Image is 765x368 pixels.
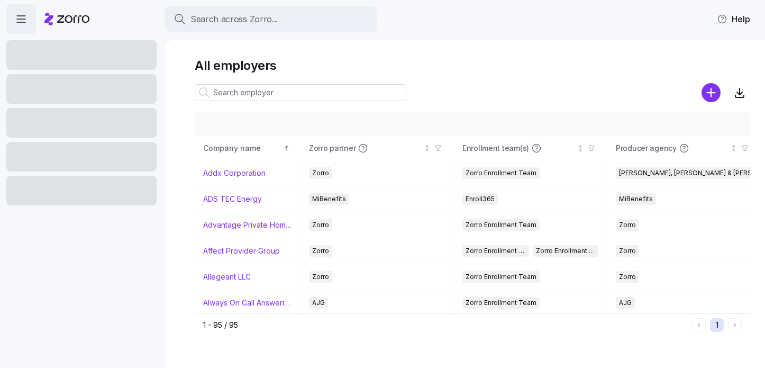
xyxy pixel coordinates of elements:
[203,220,292,230] a: Advantage Private Home Care
[702,83,721,102] svg: add icon
[577,145,584,152] div: Not sorted
[619,219,636,231] span: Zorro
[203,142,281,154] div: Company name
[619,271,636,283] span: Zorro
[466,219,536,231] span: Zorro Enrollment Team
[165,6,377,32] button: Search across Zorro...
[423,145,431,152] div: Not sorted
[619,297,632,309] span: AJG
[203,168,266,178] a: Addx Corporation
[717,13,750,25] span: Help
[195,84,406,101] input: Search employer
[203,298,292,308] a: Always On Call Answering Service
[454,136,607,160] th: Enrollment team(s)Not sorted
[466,193,495,205] span: Enroll365
[195,136,300,160] th: Company nameSorted ascending
[312,245,329,257] span: Zorro
[312,271,329,283] span: Zorro
[312,167,329,179] span: Zorro
[195,57,750,74] h1: All employers
[203,272,251,282] a: Allegeant LLC
[283,145,290,152] div: Sorted ascending
[692,318,706,332] button: Previous page
[312,193,346,205] span: MiBenefits
[312,219,329,231] span: Zorro
[203,194,262,204] a: ADS TEC Energy
[730,145,737,152] div: Not sorted
[536,245,596,257] span: Zorro Enrollment Experts
[190,13,278,26] span: Search across Zorro...
[466,271,536,283] span: Zorro Enrollment Team
[466,245,525,257] span: Zorro Enrollment Team
[309,143,356,154] span: Zorro partner
[203,246,280,256] a: Affect Provider Group
[462,143,529,154] span: Enrollment team(s)
[710,318,724,332] button: 1
[708,8,759,30] button: Help
[619,245,636,257] span: Zorro
[300,136,454,160] th: Zorro partnerNot sorted
[466,167,536,179] span: Zorro Enrollment Team
[203,320,688,330] div: 1 - 95 / 95
[728,318,742,332] button: Next page
[619,193,653,205] span: MiBenefits
[312,297,325,309] span: AJG
[607,136,761,160] th: Producer agencyNot sorted
[466,297,536,309] span: Zorro Enrollment Team
[616,143,677,154] span: Producer agency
